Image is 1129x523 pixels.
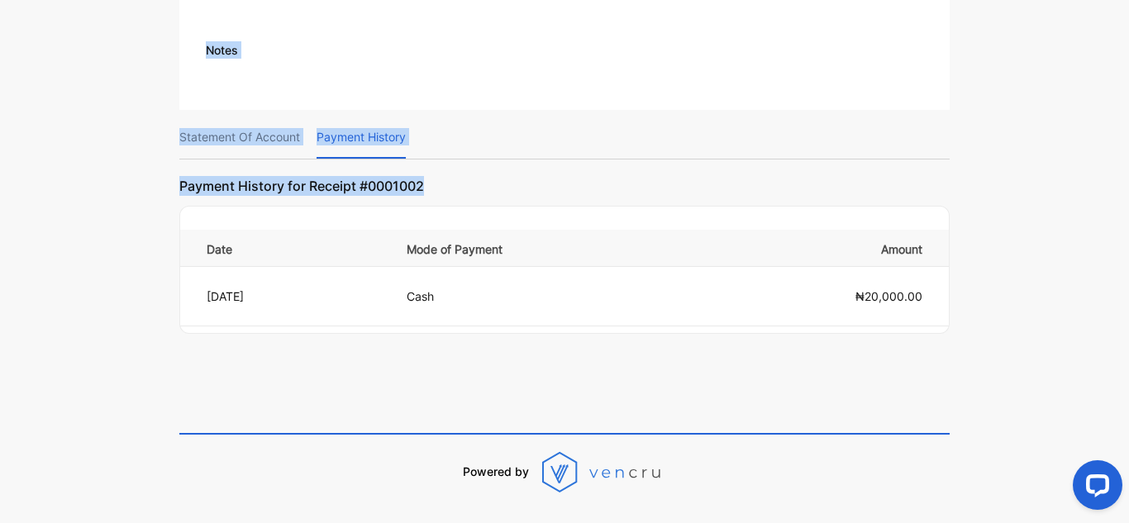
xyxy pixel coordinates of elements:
iframe: LiveChat chat widget [1060,454,1129,523]
p: Mode of Payment [407,237,698,258]
p: Date [207,237,387,258]
p: Amount [719,237,922,258]
p: Powered by [463,463,529,480]
p: Notes [206,41,238,59]
p: Statement Of Account [179,116,300,159]
p: [DATE] [207,288,387,305]
span: ₦20,000.00 [855,289,922,303]
p: Payment History [317,116,406,159]
p: Cash [407,288,698,305]
p: Payment History for Receipt #0001002 [179,166,950,196]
